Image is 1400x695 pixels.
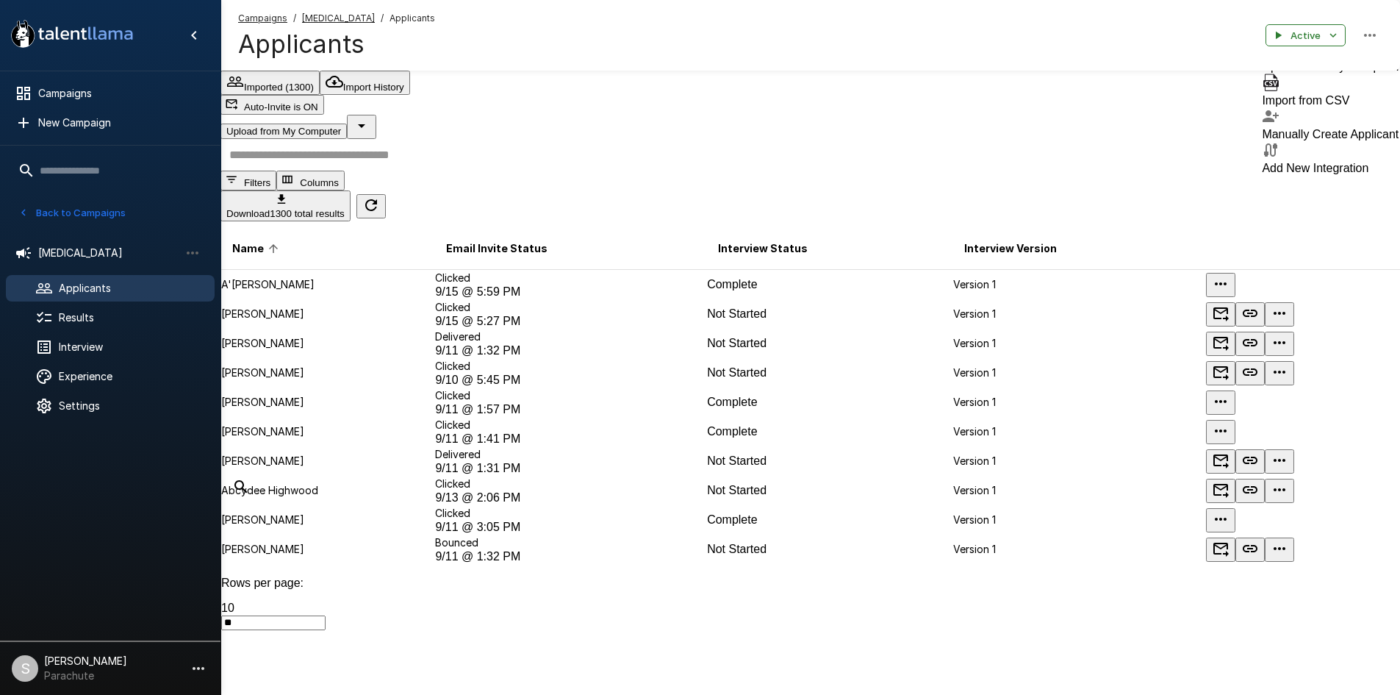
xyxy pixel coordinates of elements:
p: [PERSON_NAME] [221,336,434,351]
span: Not Started [707,366,767,379]
button: Columns [276,171,345,190]
h4: Applicants [238,29,435,60]
span: Not Started [707,307,767,320]
span: Complete [707,425,757,438]
span: 9/11 @ 1:31 PM [435,462,520,474]
span: Send Invitation [1206,341,1235,354]
span: Send Invitation [1206,547,1235,560]
span: Not Started [707,543,767,555]
span: Copy Interview Link [1235,488,1265,501]
span: 9/15 @ 5:27 PM [435,315,520,327]
p: Abcydee Highwood [221,483,434,498]
span: Copy Interview Link [1235,312,1265,324]
span: 9/11 @ 1:41 PM [435,432,520,445]
span: Send Invitation [1206,459,1235,471]
span: 9/11 @ 1:32 PM [435,344,520,357]
span: Not Started [707,455,767,467]
p: Delivered [435,447,706,462]
p: Delivered [435,329,706,344]
span: Send Invitation [1206,371,1235,383]
span: Not Started [707,484,767,496]
span: 9/11 @ 1:32 PM [435,550,520,563]
p: Clicked [435,271,706,285]
button: Imported (1300) [220,71,320,95]
p: Clicked [435,477,706,491]
button: Upload from My Computer [220,124,347,139]
span: 9/11 @ 1:57 PM [435,403,520,416]
p: [PERSON_NAME] [221,395,434,410]
span: Send Invitation [1206,488,1235,501]
p: Clicked [435,359,706,374]
p: Rows per page: [221,577,1399,590]
p: [PERSON_NAME] [221,424,434,439]
span: Not Started [707,337,767,349]
span: 9/10 @ 5:45 PM [435,374,520,386]
span: / [293,11,296,26]
span: Copy Interview Link [1235,547,1265,560]
p: Version 1 [953,542,1205,557]
span: Interview Version [964,240,1057,257]
span: Email Invite Status [446,240,548,257]
span: Interview Status [718,240,808,257]
p: [PERSON_NAME] [221,542,434,557]
span: Copy Interview Link [1235,459,1265,471]
span: / [381,11,384,26]
img: file-csv-icon-md@2x.png [1262,74,1279,91]
p: [PERSON_NAME] [221,366,434,380]
span: Name [232,240,283,257]
span: Copy Interview Link [1235,371,1265,383]
span: 9/11 @ 3:05 PM [435,521,520,533]
p: Clicked [435,506,706,521]
p: Version 1 [953,424,1205,439]
p: [PERSON_NAME] [221,513,434,527]
span: Complete [707,278,757,291]
p: Version 1 [953,336,1205,351]
span: Import from CSV [1262,94,1349,107]
span: Complete [707,513,757,526]
span: Applicants [390,11,435,26]
span: 9/15 @ 5:59 PM [435,285,520,298]
p: [PERSON_NAME] [221,454,434,468]
span: 9/13 @ 2:06 PM [435,491,520,504]
p: Version 1 [953,454,1205,468]
p: Version 1 [953,307,1205,321]
p: Clicked [435,388,706,403]
span: Send Invitation [1206,312,1235,324]
button: Download1300 total results [220,190,351,221]
button: Active [1266,24,1346,47]
span: Manually Create Applicant [1262,128,1399,140]
div: 10 [221,602,1399,615]
span: Add New Integration [1262,162,1368,174]
p: [PERSON_NAME] [221,307,434,321]
p: Clicked [435,300,706,315]
p: Bounced [435,535,706,550]
p: Version 1 [953,513,1205,527]
button: Updated Today - 10:48 AM [356,194,386,218]
button: Auto-Invite is ON [220,95,324,115]
p: Version 1 [953,277,1205,292]
u: Campaigns [238,13,287,24]
p: A'[PERSON_NAME] [221,277,434,292]
button: Filters [220,171,276,190]
u: [MEDICAL_DATA] [302,13,375,24]
p: Version 1 [953,366,1205,380]
button: Import History [320,71,410,95]
p: Version 1 [953,483,1205,498]
p: Clicked [435,418,706,432]
span: Copy Interview Link [1235,341,1265,354]
p: Version 1 [953,395,1205,410]
span: Complete [707,396,757,408]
